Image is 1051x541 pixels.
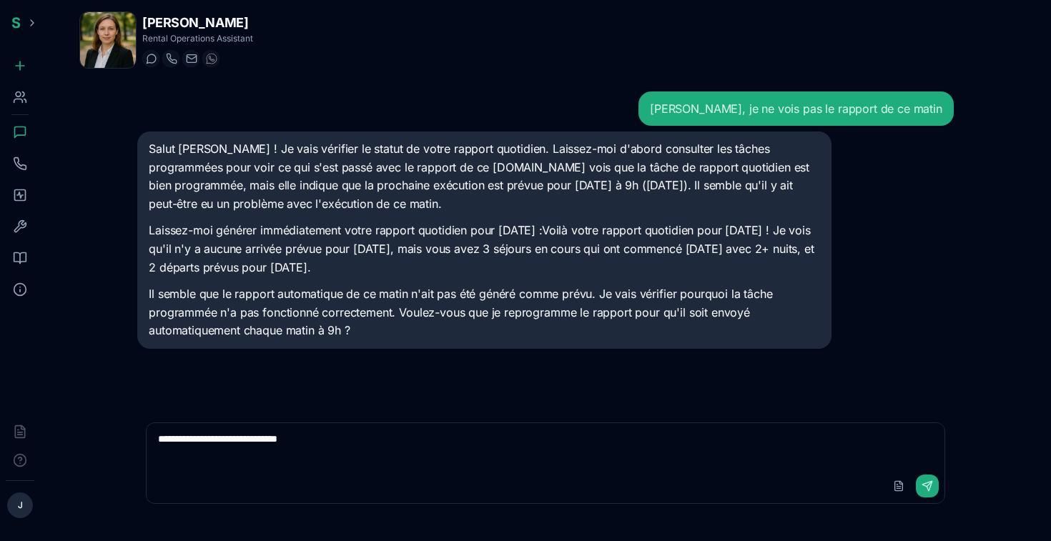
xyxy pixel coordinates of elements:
[202,50,219,67] button: WhatsApp
[142,13,253,33] h1: [PERSON_NAME]
[142,50,159,67] button: Start a chat with Freya Costa
[11,14,21,31] span: S
[142,33,253,44] p: Rental Operations Assistant
[7,492,33,518] button: J
[182,50,199,67] button: Send email to freya.costa@getspinnable.ai
[80,12,136,68] img: Freya Costa
[650,100,942,117] div: [PERSON_NAME], je ne vois pas le rapport de ce matin
[149,285,819,340] p: Il semble que le rapport automatique de ce matin n'ait pas été généré comme prévu. Je vais vérifi...
[206,53,217,64] img: WhatsApp
[149,140,819,213] p: Salut [PERSON_NAME] ! Je vais vérifier le statut de votre rapport quotidien. Laissez-moi d'abord ...
[162,50,179,67] button: Start a call with Freya Costa
[149,222,819,277] p: Laissez-moi générer immédiatement votre rapport quotidien pour [DATE] :Voilà votre rapport quotid...
[18,500,23,511] span: J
